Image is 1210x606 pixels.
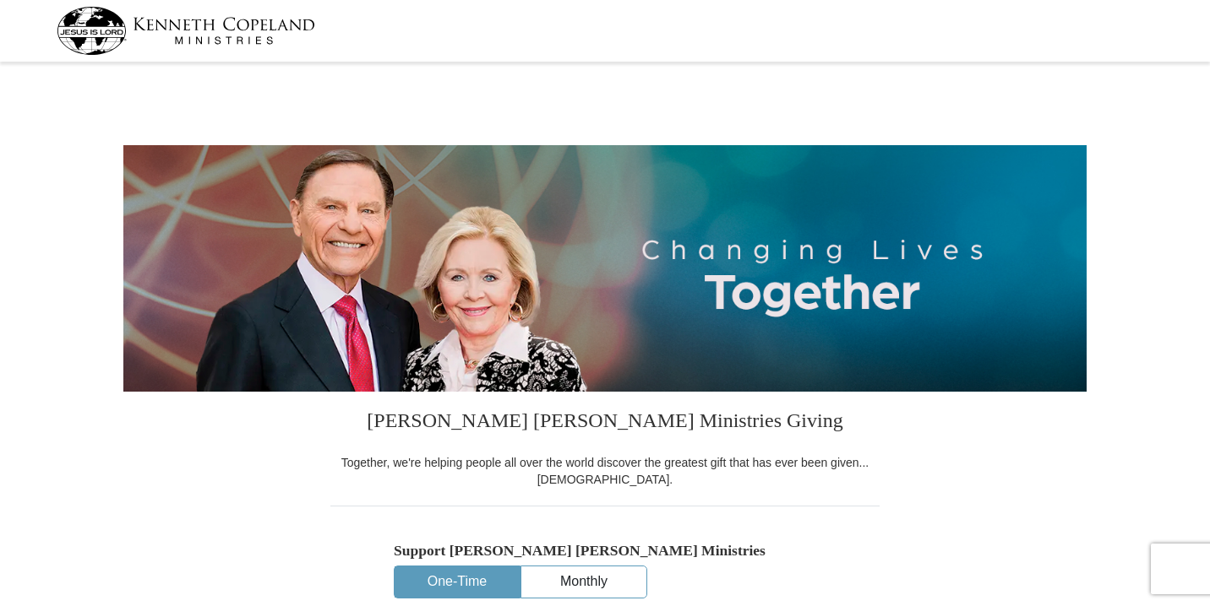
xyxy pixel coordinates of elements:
button: One-Time [395,566,520,598]
img: kcm-header-logo.svg [57,7,315,55]
h3: [PERSON_NAME] [PERSON_NAME] Ministries Giving [330,392,880,454]
h5: Support [PERSON_NAME] [PERSON_NAME] Ministries [394,542,816,560]
div: Together, we're helping people all over the world discover the greatest gift that has ever been g... [330,454,880,488]
button: Monthly [521,566,646,598]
